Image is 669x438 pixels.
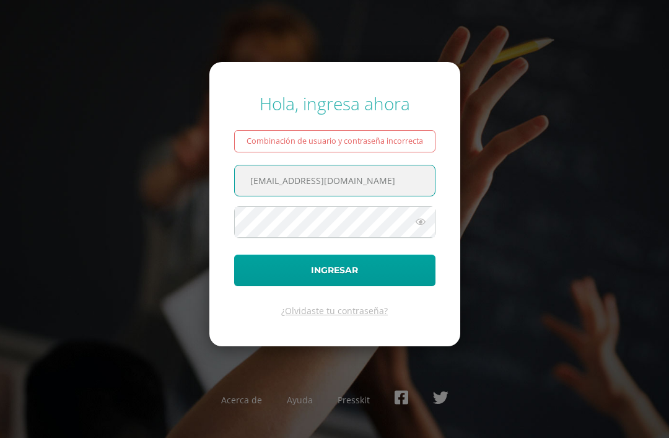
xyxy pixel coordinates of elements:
button: Ingresar [234,255,435,286]
input: Correo electrónico o usuario [235,165,435,196]
a: Ayuda [287,394,313,406]
a: Acerca de [221,394,262,406]
div: Combinación de usuario y contraseña incorrecta [234,130,435,152]
a: Presskit [338,394,370,406]
a: ¿Olvidaste tu contraseña? [281,305,388,317]
div: Hola, ingresa ahora [234,92,435,115]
